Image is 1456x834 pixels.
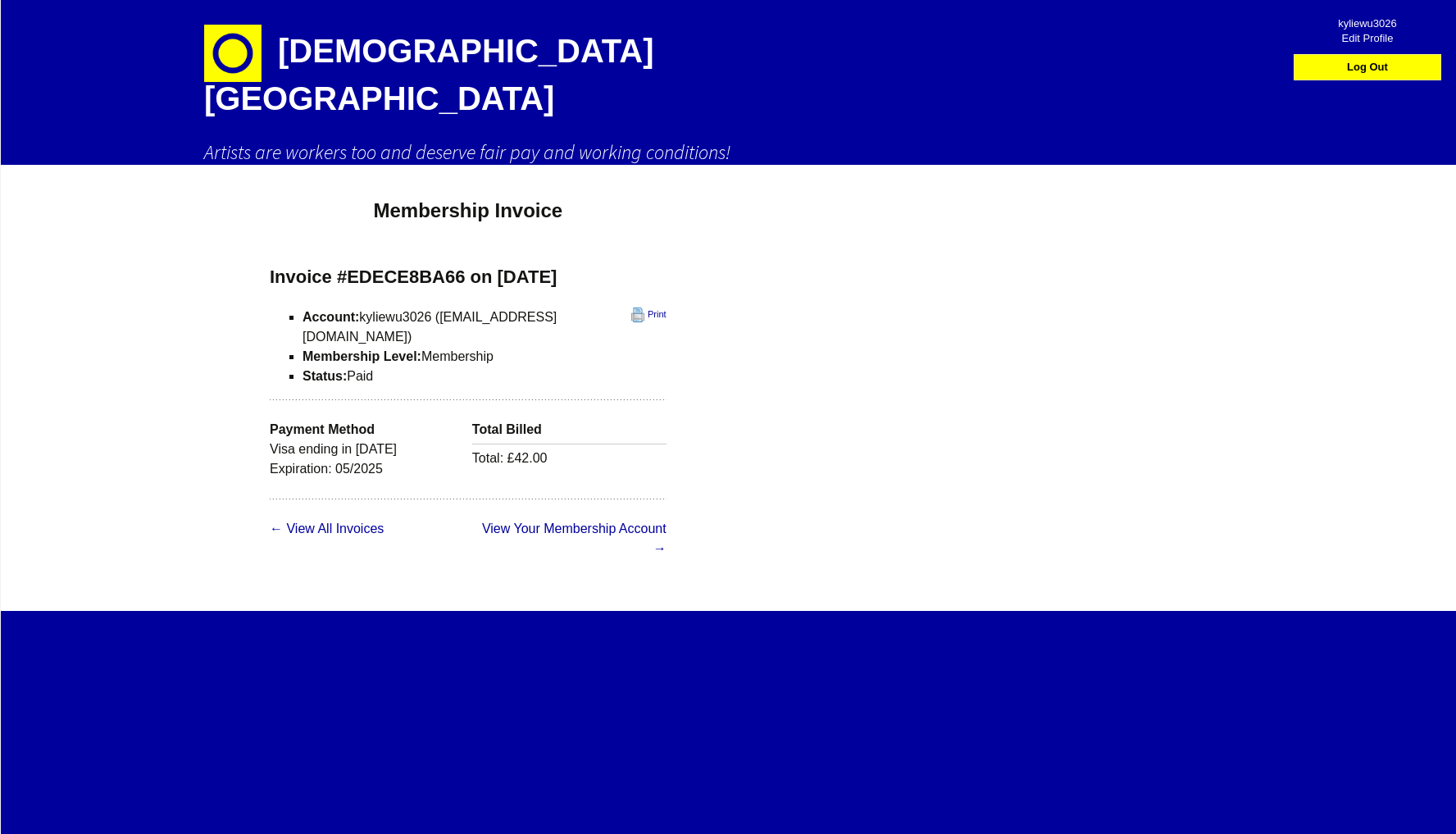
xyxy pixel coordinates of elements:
[270,522,384,535] a: ← View All Invoices
[482,522,667,555] a: View Your Membership Account →
[270,266,667,289] h3: Invoice #EDECE8BA66 on [DATE]
[270,422,375,436] strong: Payment Method
[303,369,347,383] strong: Status:
[631,308,667,322] a: Print
[1309,25,1426,40] span: Edit Profile
[303,310,359,324] strong: Account:
[204,139,1254,165] h2: Artists are workers too and deserve fair pay and working conditions!
[472,422,542,436] strong: Total Billed
[303,367,667,386] li: Paid
[270,440,464,479] p: Visa ending in [DATE] Expiration: 05/2025
[303,308,667,347] li: kyliewu3026 ([EMAIL_ADDRESS][DOMAIN_NAME])
[1298,55,1437,80] a: Log Out
[507,451,548,465] span: £42.00
[472,451,507,465] span: Total
[204,25,262,82] img: circle-e1448293145835.png
[1309,11,1426,25] span: kyliewu3026
[303,347,667,367] li: Membership
[303,349,421,363] strong: Membership Level:
[270,198,667,223] h1: Membership Invoice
